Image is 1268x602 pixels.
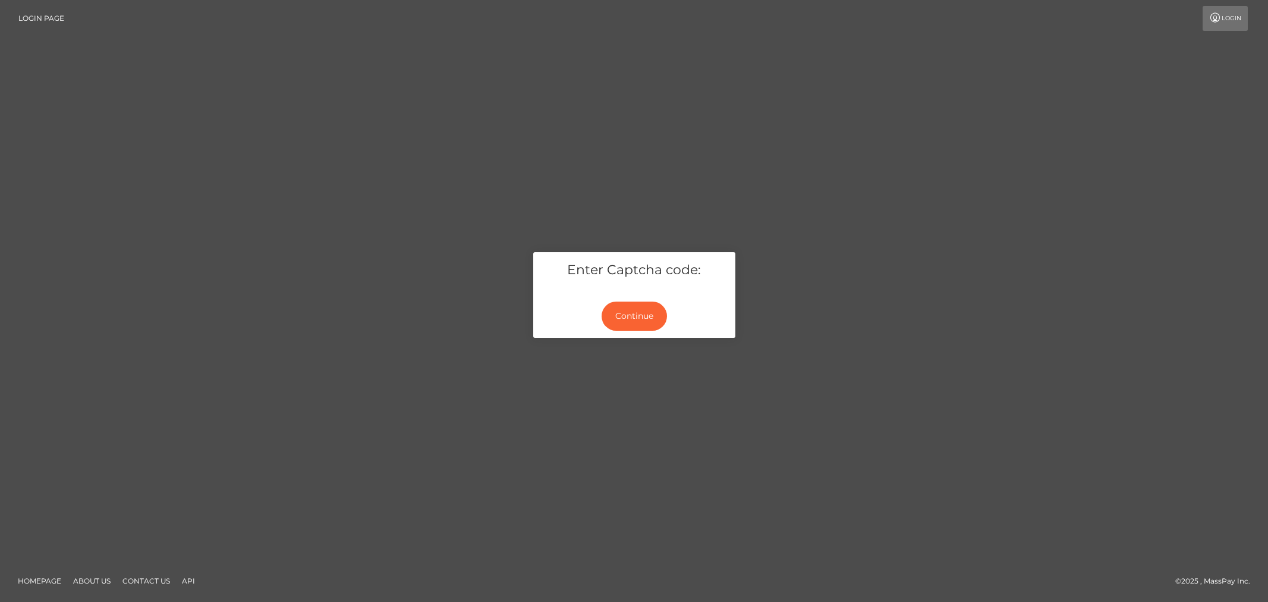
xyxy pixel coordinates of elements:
[13,572,66,590] a: Homepage
[602,302,667,331] button: Continue
[118,572,175,590] a: Contact Us
[1203,6,1248,31] a: Login
[542,261,726,280] h5: Enter Captcha code:
[177,572,200,590] a: API
[18,6,64,31] a: Login Page
[68,572,115,590] a: About Us
[1175,575,1259,588] div: © 2025 , MassPay Inc.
